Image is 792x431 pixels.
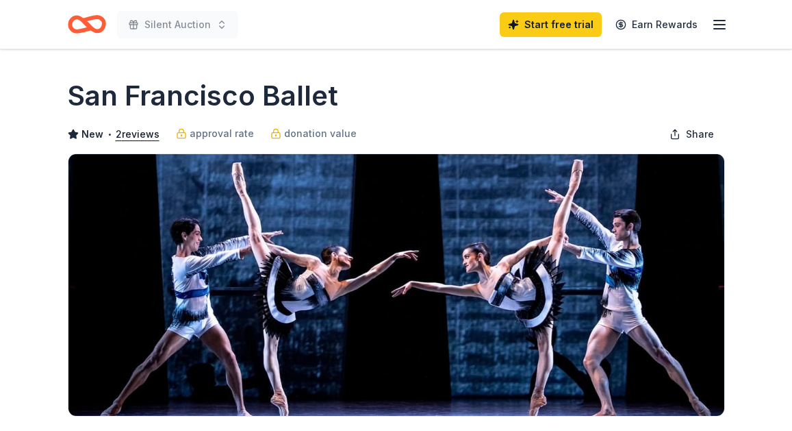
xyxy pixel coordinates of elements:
a: Start free trial [500,12,602,37]
img: Image for San Francisco Ballet [68,154,724,416]
button: 2reviews [116,126,159,143]
button: Share [659,121,725,148]
span: approval rate [190,125,254,142]
span: New [81,126,103,143]
a: donation value [270,125,357,142]
span: Share [686,126,714,143]
button: Silent Auction [117,11,238,38]
h1: San Francisco Ballet [68,77,338,115]
a: approval rate [176,125,254,142]
a: Home [68,8,106,40]
span: • [107,129,112,140]
span: Silent Auction [144,16,211,33]
span: donation value [284,125,357,142]
a: Earn Rewards [607,12,706,37]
